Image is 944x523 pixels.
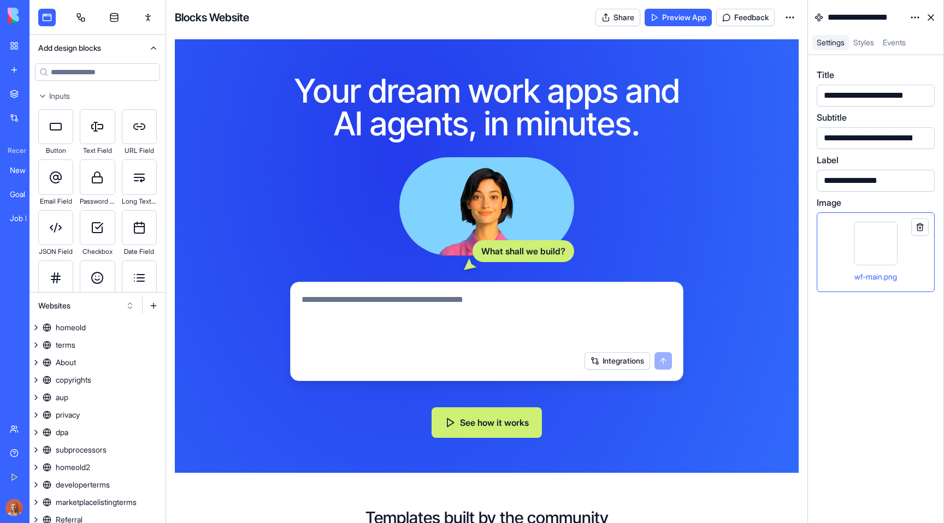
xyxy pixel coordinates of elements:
[56,409,80,420] div: privacy
[849,35,878,50] a: Styles
[122,144,157,157] div: URL Field
[29,441,166,459] a: subprocessors
[29,354,166,371] a: About
[33,297,140,314] button: Websites
[56,357,76,368] div: About
[10,189,40,200] div: Goal Tracker Pro
[817,68,834,81] label: Title
[3,207,47,229] a: Job Board Manager
[29,319,166,336] a: homeold
[38,144,73,157] div: Button
[812,35,849,50] a: Settings
[878,35,910,50] a: Events
[80,144,115,157] div: Text Field
[56,479,110,490] div: developerterms
[56,497,137,508] div: marketplacelistingterms
[29,336,166,354] a: terms
[56,375,91,385] div: copyrights
[29,494,166,511] a: marketplacelistingterms
[817,212,935,292] div: wf-main.png
[29,35,166,61] button: Add design blocks
[56,322,86,333] div: homeold
[80,245,115,258] div: Checkbox
[175,10,249,25] h4: Blocks Website
[277,74,697,140] h1: Your dream work apps and AI agents, in minutes.
[29,459,166,476] a: homeold2
[473,240,574,262] div: What shall we build?
[8,8,75,23] img: logo
[29,406,166,424] a: privacy
[122,245,157,258] div: Date Field
[56,392,68,403] div: aup
[853,38,874,47] span: Styles
[817,196,841,209] label: Image
[10,165,40,176] div: New App
[38,245,73,258] div: JSON Field
[716,9,775,26] button: Feedback
[56,462,90,473] div: homeold2
[817,153,839,167] label: Label
[56,427,68,438] div: dpa
[3,146,26,155] span: Recent
[29,424,166,441] a: dpa
[883,38,906,47] span: Events
[56,340,75,350] div: terms
[817,38,845,47] span: Settings
[56,444,107,455] div: subprocessors
[29,371,166,389] a: copyrights
[5,499,23,516] img: Marina_gj5dtt.jpg
[3,159,47,181] a: New App
[595,9,640,26] button: Share
[80,195,115,208] div: Password Field
[3,183,47,205] a: Goal Tracker Pro
[122,195,157,208] div: Long Text Field
[29,476,166,494] a: developerterms
[432,407,542,438] button: See how it works
[854,272,897,281] span: wf-main.png
[29,389,166,406] a: aup
[29,87,166,105] button: Inputs
[817,111,847,124] label: Subtitle
[38,195,73,208] div: Email Field
[585,352,650,370] button: Integrations
[10,213,40,224] div: Job Board Manager
[645,9,712,26] a: Preview App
